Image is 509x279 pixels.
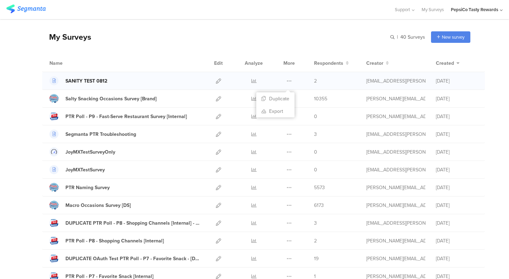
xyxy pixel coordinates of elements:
a: PTR Poll - P8 - Shopping Channels [Internal] [49,236,164,245]
div: andreza.godoy.contractor@pepsico.com [366,166,425,173]
img: segmanta logo [6,5,46,13]
span: | [396,33,399,41]
a: DUPLICATE PTR Poll - P8 - Shopping Channels [Internal] - test [49,218,201,227]
div: Macro Occasions Survey [DS] [65,202,131,209]
span: 19 [314,255,319,262]
div: megan.lynch@pepsico.com [366,95,425,102]
div: Segmanta PTR Troubleshooting [65,131,136,138]
span: 6173 [314,202,324,209]
div: [DATE] [436,131,478,138]
a: JoyMXTestSurvey [49,165,105,174]
div: [DATE] [436,113,478,120]
div: [DATE] [436,219,478,227]
div: andreza.godoy.contractor@pepsico.com [366,219,425,227]
span: 40 Surveys [400,33,425,41]
button: Respondents [314,60,349,67]
span: Created [436,60,454,67]
div: More [282,54,297,72]
span: Support [395,6,410,13]
div: DUPLICATE OAuth Test PTR Poll - P7 - Favorite Snack - 7.17.25 [65,255,201,262]
span: 5573 [314,184,325,191]
div: [DATE] [436,237,478,245]
div: [DATE] [436,166,478,173]
div: JoyMXTestSurveyOnly [65,148,115,156]
a: Salty Snacking Occasions Survey [Brand] [49,94,157,103]
div: PTR Poll - P8 - Shopping Channels [Internal] [65,237,164,245]
span: New survey [442,34,464,40]
div: Edit [211,54,226,72]
div: megan.lynch@pepsico.com [366,184,425,191]
button: Creator [366,60,389,67]
div: [DATE] [436,77,478,85]
div: PepsiCo Tasty Rewards [451,6,498,13]
div: Analyze [243,54,264,72]
a: JoyMXTestSurveyOnly [49,147,115,156]
div: andreza.godoy.contractor@pepsico.com [366,77,425,85]
span: 0 [314,148,317,156]
div: megan.lynch@pepsico.com [366,237,425,245]
div: riel@segmanta.com [366,255,425,262]
div: SANITY TEST 0812 [65,77,107,85]
div: [DATE] [436,202,478,209]
div: My Surveys [42,31,91,43]
div: andreza.godoy.contractor@pepsico.com [366,148,425,156]
div: megan.lynch@pepsico.com [366,202,425,209]
span: 3 [314,131,317,138]
div: [DATE] [436,255,478,262]
div: [DATE] [436,95,478,102]
a: Segmanta PTR Troubleshooting [49,130,136,139]
div: [DATE] [436,184,478,191]
div: andreza.godoy.contractor@pepsico.com [366,131,425,138]
div: Salty Snacking Occasions Survey [Brand] [65,95,157,102]
a: PTR Naming Survey [49,183,110,192]
span: 2 [314,237,317,245]
button: Created [436,60,460,67]
a: DUPLICATE OAuth Test PTR Poll - P7 - Favorite Snack - [DATE] [49,254,201,263]
div: Name [49,60,91,67]
a: PTR Poll - P9 - Fast-Serve Restaurant Survey [Internal] [49,112,187,121]
span: 0 [314,166,317,173]
span: 2 [314,77,317,85]
span: Creator [366,60,383,67]
div: [DATE] [436,148,478,156]
span: 10355 [314,95,327,102]
div: megan.lynch@pepsico.com [366,113,425,120]
div: PTR Naming Survey [65,184,110,191]
a: SANITY TEST 0812 [49,76,107,85]
div: JoyMXTestSurvey [65,166,105,173]
a: Macro Occasions Survey [DS] [49,201,131,210]
button: Duplicate [256,92,295,105]
span: Respondents [314,60,343,67]
span: 3 [314,219,317,227]
span: 0 [314,113,317,120]
div: DUPLICATE PTR Poll - P8 - Shopping Channels [Internal] - test [65,219,201,227]
div: PTR Poll - P9 - Fast-Serve Restaurant Survey [Internal] [65,113,187,120]
a: Export [256,105,295,117]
